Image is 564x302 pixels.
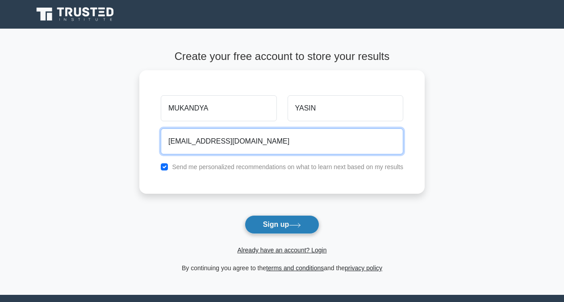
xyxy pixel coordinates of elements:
[161,128,403,154] input: Email
[288,95,403,121] input: Last name
[245,215,320,234] button: Sign up
[161,95,276,121] input: First name
[237,247,326,254] a: Already have an account? Login
[134,263,430,273] div: By continuing you agree to the and the
[345,264,382,272] a: privacy policy
[266,264,324,272] a: terms and conditions
[139,50,425,63] h4: Create your free account to store your results
[172,163,403,170] label: Send me personalized recommendations on what to learn next based on my results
